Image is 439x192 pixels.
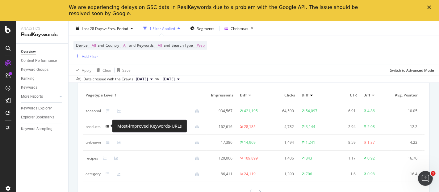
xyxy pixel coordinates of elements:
div: Most-improved Keywords-URLs [117,122,182,130]
span: Search Type [172,43,193,48]
div: Close [427,6,433,9]
div: Overview [21,49,36,55]
div: 86,411 [209,171,232,177]
div: Keyword Groups [21,66,48,73]
span: vs Prev. Period [104,26,128,31]
span: Avg. Position [394,92,419,98]
div: 421,195 [244,108,258,114]
div: 2.94 [332,124,356,130]
span: CTR [332,92,357,98]
span: Clicks [271,92,295,98]
span: and [98,43,104,48]
div: 1,494 [271,140,294,145]
div: Apply [82,67,91,73]
button: Apply [73,65,91,75]
span: 1 [431,171,436,176]
a: Overview [21,49,64,55]
span: Diff [363,92,370,98]
a: Keywords Explorer [21,105,64,112]
div: 4,782 [271,124,294,130]
span: = [155,43,157,48]
div: 109,899 [244,156,258,161]
div: 0.98 [367,171,375,177]
a: Keyword Groups [21,66,64,73]
div: 120,006 [209,156,232,161]
button: Save [115,65,131,75]
span: Diff [302,92,308,98]
button: Switch to Advanced Mode [387,65,434,75]
div: Explorer Bookmarks [21,114,54,121]
div: 28,185 [244,124,256,130]
div: products [86,124,101,130]
span: All [158,41,162,50]
span: Last 28 Days [82,26,104,31]
div: 10.05 [394,108,418,114]
div: 6.91 [332,108,356,114]
div: 16.4 [394,171,418,177]
div: 1,241 [306,140,315,145]
div: Add Filter [82,53,98,59]
div: 1,390 [271,171,294,177]
div: recipes [86,156,98,161]
span: Impressions [209,92,233,98]
span: 2025 Oct. 8th [136,76,148,82]
div: 16.76 [394,156,418,161]
div: 54,097 [306,108,317,114]
div: Ranking [21,75,35,82]
span: = [89,43,91,48]
div: 1.6 [332,171,356,177]
span: vs [155,75,160,81]
div: 14,969 [244,140,256,145]
span: All [92,41,96,50]
div: 4.86 [367,108,375,114]
div: Content Performance [21,58,57,64]
span: Segments [197,26,214,31]
a: Keyword Sampling [21,126,64,132]
div: 1 Filter Applied [149,26,175,31]
div: 706 [306,171,312,177]
button: Clear [94,65,112,75]
div: Save [122,67,131,73]
span: = [194,43,196,48]
button: [DATE] [160,75,182,83]
iframe: Intercom live chat [418,171,433,186]
div: RealKeywords [21,31,63,38]
div: category [86,171,101,177]
div: Data crossed with the Crawls [83,76,133,82]
div: 843 [306,156,312,161]
span: 2025 Sep. 6th [163,76,175,82]
div: More Reports [21,93,43,100]
div: 1.17 [332,156,356,161]
div: Keyword Sampling [21,126,52,132]
a: Explorer Bookmarks [21,114,64,121]
span: Web [197,41,205,50]
span: All [123,41,128,50]
span: Country [106,43,119,48]
div: 8.59 [332,140,356,145]
div: 12.2 [394,124,418,130]
span: pagetype Level 1 [86,92,203,98]
div: 24,119 [244,171,256,177]
span: Device [76,43,88,48]
a: More Reports [21,93,58,100]
div: Analytics [21,26,63,31]
div: We are experiencing delays on GSC data in RealKeywords due to a problem with the Google API. The ... [69,4,360,17]
div: 4.22 [394,140,418,145]
div: unknown [86,140,101,145]
a: Keywords [21,84,64,91]
div: Christmas [231,26,248,31]
div: 1.87 [367,140,375,145]
div: Switch to Advanced Mode [390,67,434,73]
div: Keywords [21,84,37,91]
span: = [120,43,122,48]
span: and [129,43,136,48]
div: seasonal [86,108,101,114]
button: Christmas [222,23,256,33]
div: 934,567 [209,108,232,114]
div: 162,616 [209,124,232,130]
button: Segments [188,23,217,33]
div: 17,386 [209,140,232,145]
div: Clear [102,67,112,73]
button: Last 28 DaysvsPrev. Period [73,23,136,33]
span: Keywords [137,43,154,48]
